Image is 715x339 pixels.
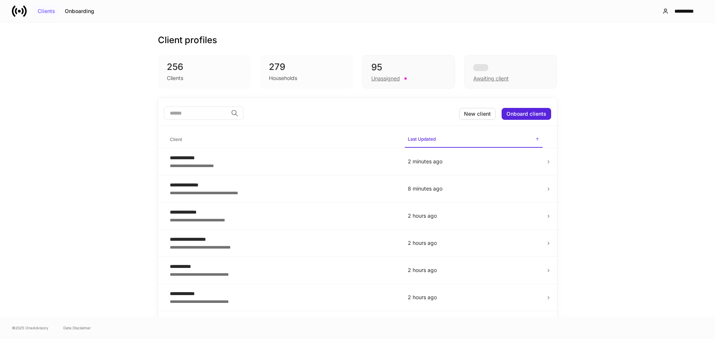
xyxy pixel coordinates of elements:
[408,185,540,192] p: 8 minutes ago
[65,9,94,14] div: Onboarding
[502,108,551,120] button: Onboard clients
[371,61,446,73] div: 95
[158,34,217,46] h3: Client profiles
[371,75,400,82] div: Unassigned
[269,74,297,82] div: Households
[60,5,99,17] button: Onboarding
[459,108,496,120] button: New client
[408,239,540,247] p: 2 hours ago
[464,55,557,89] div: Awaiting client
[38,9,55,14] div: Clients
[405,132,543,148] span: Last Updated
[63,325,91,331] a: Data Disclaimer
[408,135,436,143] h6: Last Updated
[408,294,540,301] p: 2 hours ago
[167,132,399,147] span: Client
[408,266,540,274] p: 2 hours ago
[269,61,344,73] div: 279
[167,61,242,73] div: 256
[506,111,546,116] div: Onboard clients
[362,55,455,89] div: 95Unassigned
[12,325,48,331] span: © 2025 OneAdvisory
[464,111,491,116] div: New client
[473,75,509,82] div: Awaiting client
[167,74,183,82] div: Clients
[170,136,182,143] h6: Client
[408,158,540,165] p: 2 minutes ago
[33,5,60,17] button: Clients
[408,212,540,220] p: 2 hours ago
